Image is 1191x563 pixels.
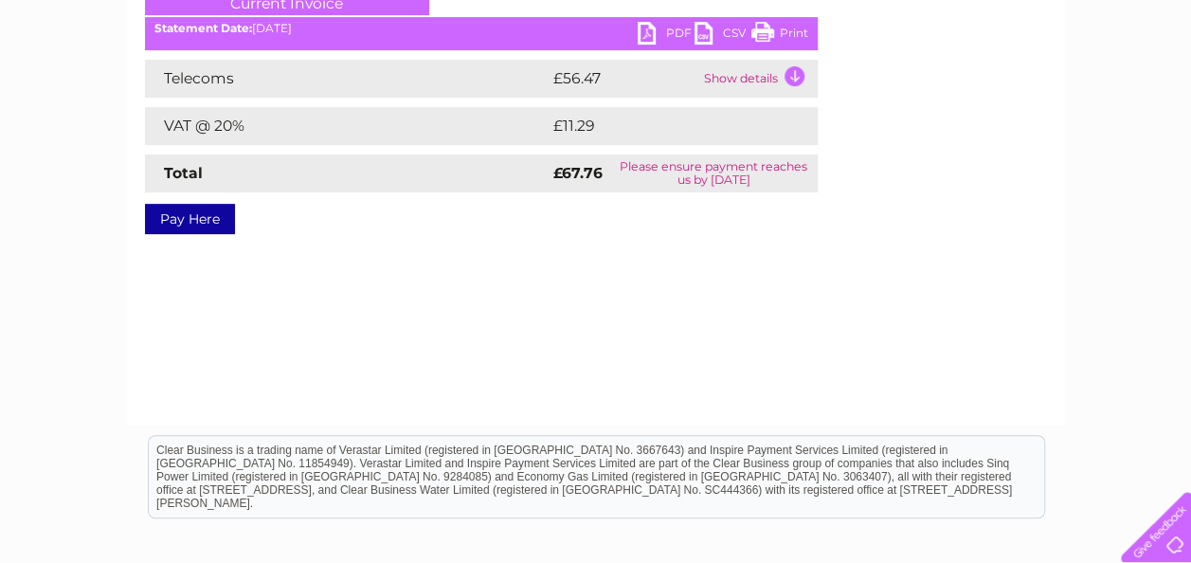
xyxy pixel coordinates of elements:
[751,22,808,49] a: Print
[549,60,699,98] td: £56.47
[164,164,203,182] strong: Total
[699,60,818,98] td: Show details
[834,9,965,33] a: 0333 014 3131
[145,22,818,35] div: [DATE]
[857,81,893,95] a: Water
[610,154,818,192] td: Please ensure payment reaches us by [DATE]
[638,22,695,49] a: PDF
[553,164,603,182] strong: £67.76
[1065,81,1111,95] a: Contact
[145,204,235,234] a: Pay Here
[958,81,1015,95] a: Telecoms
[42,49,138,107] img: logo.png
[549,107,776,145] td: £11.29
[149,10,1044,92] div: Clear Business is a trading name of Verastar Limited (registered in [GEOGRAPHIC_DATA] No. 3667643...
[154,21,252,35] b: Statement Date:
[145,107,549,145] td: VAT @ 20%
[1026,81,1054,95] a: Blog
[905,81,947,95] a: Energy
[1128,81,1173,95] a: Log out
[145,60,549,98] td: Telecoms
[695,22,751,49] a: CSV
